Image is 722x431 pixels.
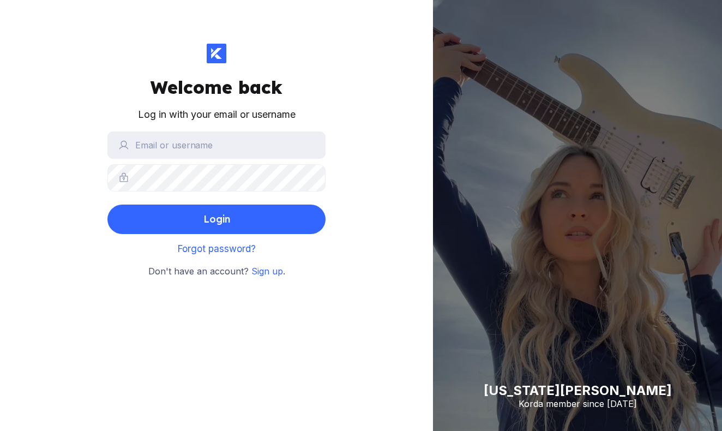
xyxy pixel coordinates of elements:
[178,243,256,254] a: Forgot password?
[148,265,285,279] small: Don't have an account? .
[203,208,230,230] div: Login
[484,398,672,409] div: Korda member since [DATE]
[107,131,326,159] input: Email or username
[107,205,326,234] button: Login
[138,107,296,123] div: Log in with your email or username
[484,382,672,398] div: [US_STATE][PERSON_NAME]
[151,76,282,98] div: Welcome back
[251,266,283,277] a: Sign up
